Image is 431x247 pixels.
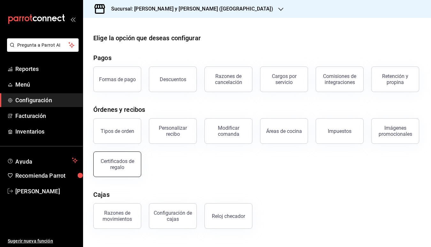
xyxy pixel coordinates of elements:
[99,76,136,82] div: Formas de pago
[97,210,137,222] div: Razones de movimientos
[260,118,308,144] button: Áreas de cocina
[209,125,248,137] div: Modificar comanda
[93,190,110,199] div: Cajas
[4,46,79,53] a: Pregunta a Parrot AI
[7,38,79,52] button: Pregunta a Parrot AI
[15,157,69,164] span: Ayuda
[93,105,145,114] div: Órdenes y recibos
[15,96,78,104] span: Configuración
[264,73,304,85] div: Cargos por servicio
[101,128,134,134] div: Tipos de orden
[375,73,415,85] div: Retención y propina
[70,17,75,22] button: open_drawer_menu
[160,76,186,82] div: Descuentos
[209,73,248,85] div: Razones de cancelación
[93,151,141,177] button: Certificados de regalo
[204,66,252,92] button: Razones de cancelación
[153,210,193,222] div: Configuración de cajas
[15,187,78,196] span: [PERSON_NAME]
[320,73,359,85] div: Comisiones de integraciones
[316,66,364,92] button: Comisiones de integraciones
[260,66,308,92] button: Cargos por servicio
[149,118,197,144] button: Personalizar recibo
[15,80,78,89] span: Menú
[93,203,141,229] button: Razones de movimientos
[8,238,78,244] span: Sugerir nueva función
[15,65,78,73] span: Reportes
[93,118,141,144] button: Tipos de orden
[97,158,137,170] div: Certificados de regalo
[266,128,302,134] div: Áreas de cocina
[371,118,419,144] button: Imágenes promocionales
[153,125,193,137] div: Personalizar recibo
[93,33,201,43] div: Elige la opción que deseas configurar
[17,42,69,49] span: Pregunta a Parrot AI
[328,128,351,134] div: Impuestos
[15,127,78,136] span: Inventarios
[106,5,273,13] h3: Sucursal: [PERSON_NAME] y [PERSON_NAME] ([GEOGRAPHIC_DATA])
[15,171,78,180] span: Recomienda Parrot
[15,112,78,120] span: Facturación
[212,213,245,219] div: Reloj checador
[204,203,252,229] button: Reloj checador
[149,66,197,92] button: Descuentos
[149,203,197,229] button: Configuración de cajas
[93,53,112,63] div: Pagos
[204,118,252,144] button: Modificar comanda
[316,118,364,144] button: Impuestos
[375,125,415,137] div: Imágenes promocionales
[371,66,419,92] button: Retención y propina
[93,66,141,92] button: Formas de pago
